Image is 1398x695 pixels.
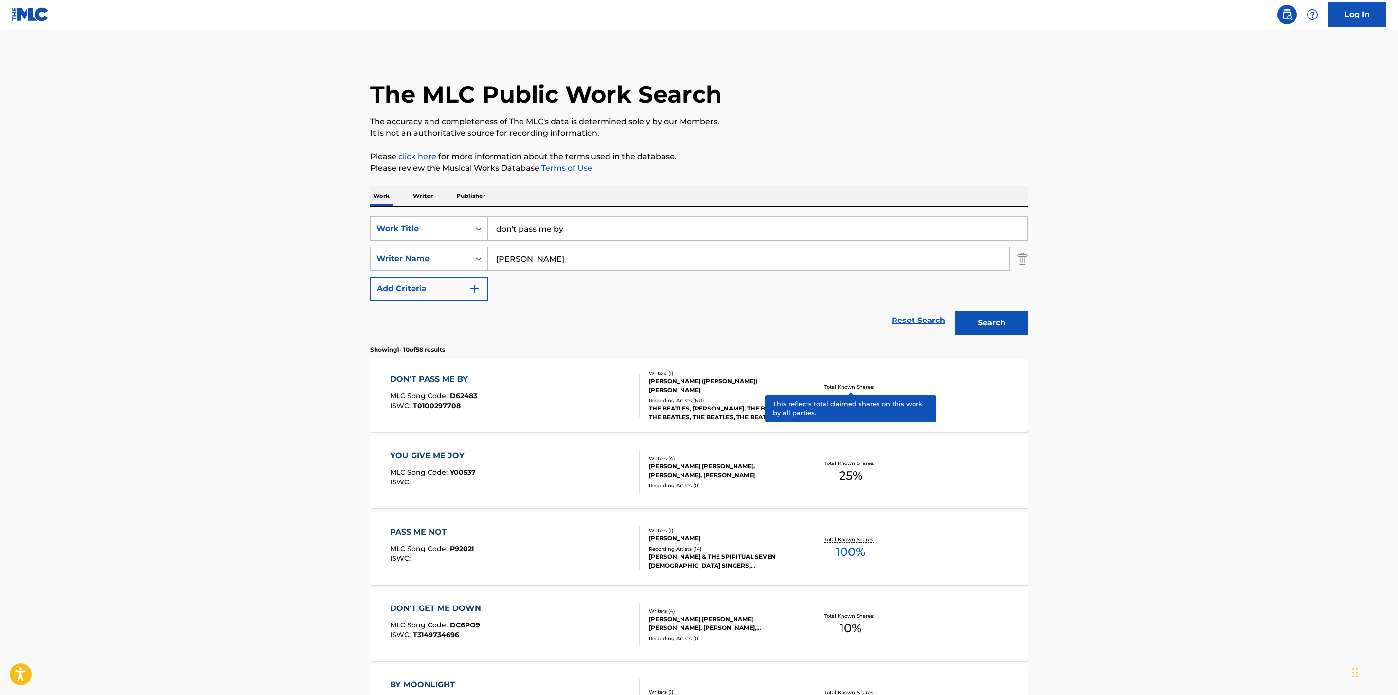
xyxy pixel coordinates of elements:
[398,152,436,161] a: click here
[390,401,413,410] span: ISWC :
[824,612,877,620] p: Total Known Shares:
[450,544,474,553] span: P9202I
[649,607,796,615] div: Writers ( 4 )
[468,283,480,295] img: 9d2ae6d4665cec9f34b9.svg
[836,391,865,408] span: 100 %
[370,186,393,206] p: Work
[370,359,1028,432] a: DON'T PASS ME BYMLC Song Code:D62483ISWC:T0100297708Writers (1)[PERSON_NAME] ([PERSON_NAME]) [PER...
[370,588,1028,661] a: DON'T GET ME DOWNMLC Song Code:DC6PO9ISWC:T3149734696Writers (4)[PERSON_NAME] [PERSON_NAME] [PERS...
[887,310,950,331] a: Reset Search
[370,216,1028,340] form: Search Form
[1328,2,1386,27] a: Log In
[539,163,592,173] a: Terms of Use
[839,467,862,484] span: 25 %
[1017,247,1028,271] img: Delete Criterion
[1303,5,1322,24] div: Help
[370,80,722,109] h1: The MLC Public Work Search
[390,544,450,553] span: MLC Song Code :
[1307,9,1318,20] img: help
[649,615,796,632] div: [PERSON_NAME] [PERSON_NAME] [PERSON_NAME], [PERSON_NAME], [PERSON_NAME] [PERSON_NAME]
[450,468,476,477] span: Y00537
[390,630,413,639] span: ISWC :
[390,679,476,691] div: BY MOONLIGHT
[390,392,450,400] span: MLC Song Code :
[649,397,796,404] div: Recording Artists ( 631 )
[1281,9,1293,20] img: search
[390,374,477,385] div: DON'T PASS ME BY
[1352,658,1358,687] div: Trascina
[370,151,1028,162] p: Please for more information about the terms used in the database.
[649,635,796,642] div: Recording Artists ( 0 )
[649,527,796,534] div: Writers ( 1 )
[649,370,796,377] div: Writers ( 1 )
[649,552,796,570] div: [PERSON_NAME] & THE SPIRITUAL SEVEN [DEMOGRAPHIC_DATA] SINGERS, [PERSON_NAME] & THE SPIRITUAL SEV...
[370,162,1028,174] p: Please review the Musical Works Database
[370,345,445,354] p: Showing 1 - 10 of 58 results
[370,277,488,301] button: Add Criteria
[824,383,877,391] p: Total Known Shares:
[390,478,413,486] span: ISWC :
[649,462,796,480] div: [PERSON_NAME] [PERSON_NAME], [PERSON_NAME], [PERSON_NAME]
[390,526,474,538] div: PASS ME NOT
[370,435,1028,508] a: YOU GIVE ME JOYMLC Song Code:Y00537ISWC:Writers (4)[PERSON_NAME] [PERSON_NAME], [PERSON_NAME], [P...
[824,460,877,467] p: Total Known Shares:
[376,223,464,234] div: Work Title
[12,7,49,21] img: MLC Logo
[1349,648,1398,695] div: Widget chat
[836,543,865,561] span: 100 %
[413,401,461,410] span: T0100297708
[450,621,480,629] span: DC6PO9
[390,603,486,614] div: DON'T GET ME DOWN
[955,311,1028,335] button: Search
[649,545,796,552] div: Recording Artists ( 14 )
[390,450,476,462] div: YOU GIVE ME JOY
[390,468,450,477] span: MLC Song Code :
[649,377,796,394] div: [PERSON_NAME] ([PERSON_NAME]) [PERSON_NAME]
[649,534,796,543] div: [PERSON_NAME]
[649,404,796,422] div: THE BEATLES, [PERSON_NAME], THE BEATLES, THE BEATLES, THE BEATLES, THE BEATLES
[1277,5,1297,24] a: Public Search
[370,116,1028,127] p: The accuracy and completeness of The MLC's data is determined solely by our Members.
[840,620,861,637] span: 10 %
[370,127,1028,139] p: It is not an authoritative source for recording information.
[370,512,1028,585] a: PASS ME NOTMLC Song Code:P9202IISWC:Writers (1)[PERSON_NAME]Recording Artists (14)[PERSON_NAME] &...
[824,536,877,543] p: Total Known Shares:
[450,392,477,400] span: D62483
[410,186,436,206] p: Writer
[390,554,413,563] span: ISWC :
[413,630,459,639] span: T3149734696
[649,482,796,489] div: Recording Artists ( 0 )
[1349,648,1398,695] iframe: Chat Widget
[649,455,796,462] div: Writers ( 4 )
[453,186,488,206] p: Publisher
[390,621,450,629] span: MLC Song Code :
[376,253,464,265] div: Writer Name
